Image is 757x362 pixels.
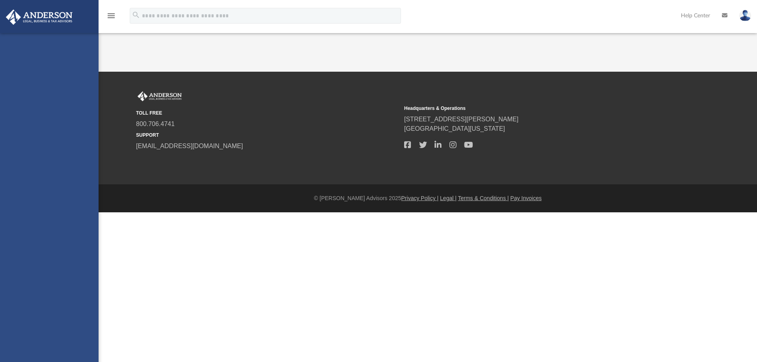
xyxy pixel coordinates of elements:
small: TOLL FREE [136,110,399,117]
a: [EMAIL_ADDRESS][DOMAIN_NAME] [136,143,243,149]
a: Pay Invoices [510,195,541,201]
img: User Pic [739,10,751,21]
small: Headquarters & Operations [404,105,667,112]
img: Anderson Advisors Platinum Portal [4,9,75,25]
img: Anderson Advisors Platinum Portal [136,91,183,102]
a: Terms & Conditions | [458,195,509,201]
i: search [132,11,140,19]
small: SUPPORT [136,132,399,139]
i: menu [106,11,116,20]
a: 800.706.4741 [136,121,175,127]
a: [STREET_ADDRESS][PERSON_NAME] [404,116,518,123]
a: Privacy Policy | [401,195,439,201]
a: menu [106,15,116,20]
div: © [PERSON_NAME] Advisors 2025 [99,194,757,202]
a: Legal | [440,195,457,201]
a: [GEOGRAPHIC_DATA][US_STATE] [404,125,505,132]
